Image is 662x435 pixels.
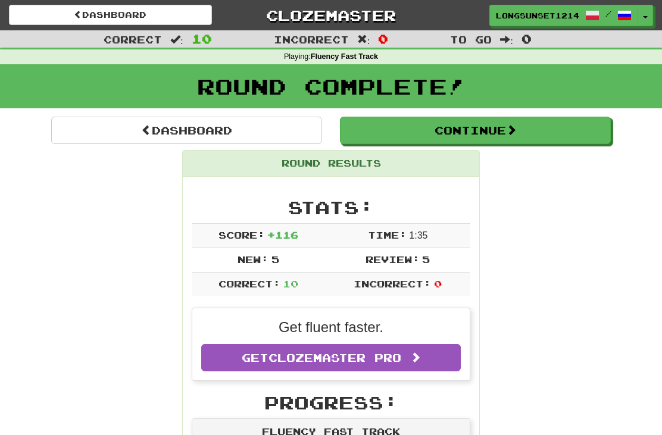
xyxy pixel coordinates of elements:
span: : [170,35,183,45]
span: + 116 [267,229,298,240]
span: 10 [192,32,212,46]
p: Get fluent faster. [201,317,461,337]
h2: Stats: [192,198,470,217]
span: Clozemaster Pro [268,351,401,364]
span: Incorrect [274,33,349,45]
span: Score: [218,229,265,240]
div: Round Results [183,151,479,177]
span: To go [450,33,492,45]
a: Dashboard [51,117,322,144]
span: Correct: [218,278,280,289]
strong: Fluency Fast Track [311,52,378,61]
a: Clozemaster [230,5,433,26]
span: New: [238,254,268,265]
span: Review: [366,254,420,265]
span: Correct [104,33,162,45]
span: : [500,35,513,45]
span: 0 [522,32,532,46]
span: 0 [434,278,442,289]
a: GetClozemaster Pro [201,344,461,371]
span: 5 [271,254,279,265]
span: / [605,10,611,18]
span: 5 [422,254,430,265]
h1: Round Complete! [4,74,658,98]
span: 1 : 35 [409,230,427,240]
span: Incorrect: [354,278,431,289]
span: LongSunset1214 [496,10,579,21]
span: 10 [283,278,298,289]
a: LongSunset1214 / [489,5,638,26]
span: : [357,35,370,45]
a: Dashboard [9,5,212,25]
span: Time: [368,229,407,240]
h2: Progress: [192,393,470,412]
button: Continue [340,117,611,144]
span: 0 [378,32,388,46]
